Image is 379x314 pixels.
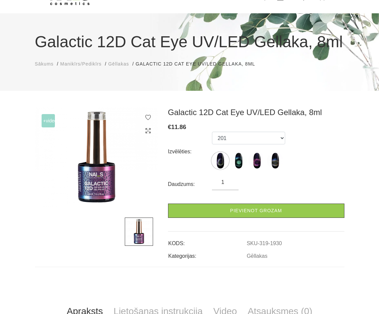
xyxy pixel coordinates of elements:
span: +Video [42,114,55,127]
span: 11.86 [171,124,186,130]
td: KODS: [168,235,247,247]
a: Sākums [35,61,54,68]
div: Daudzums: [168,179,212,190]
td: Kategorijas: [168,247,247,260]
img: ... [35,107,158,208]
span: Sākums [35,61,54,67]
div: Izvēlēties: [168,146,212,157]
span: Manikīrs/Pedikīrs [60,61,101,67]
span: Gēllakas [108,61,129,67]
a: Manikīrs/Pedikīrs [60,61,101,68]
span: € [168,124,171,130]
a: Gēllakas [247,253,267,259]
a: Pievienot grozam [168,204,344,218]
img: ... [212,152,229,169]
img: ... [249,152,265,169]
h1: Galactic 12D Cat Eye UV/LED Gellaka, 8ml [35,30,344,54]
img: ... [230,152,247,169]
a: SKU-319-1930 [247,240,282,246]
a: Gēllakas [108,61,129,68]
li: Galactic 12D Cat Eye UV/LED Gellaka, 8ml [136,61,262,68]
h3: Galactic 12D Cat Eye UV/LED Gellaka, 8ml [168,107,344,117]
img: ... [267,152,284,169]
img: ... [125,218,153,246]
